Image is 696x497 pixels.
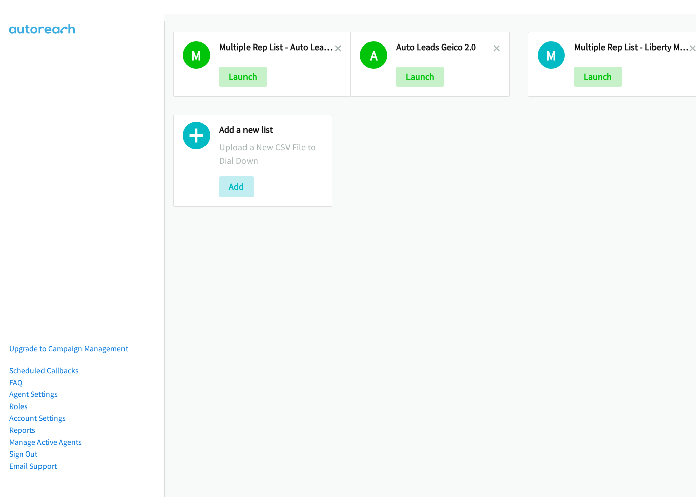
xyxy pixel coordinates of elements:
[9,437,82,447] a: Manage Active Agents
[9,344,128,353] a: Upgrade to Campaign Management
[9,413,66,423] a: Account Settings
[9,461,57,471] a: Email Support
[9,401,28,411] a: Roles
[183,41,210,69] h1: M
[219,124,322,136] h2: Add a new list
[574,67,622,87] button: Launch
[574,41,689,53] h2: Multiple Rep List - Liberty Mutual Auto Leads
[9,378,22,387] a: FAQ
[538,41,565,69] h1: M
[219,176,254,197] button: Add
[9,425,35,435] a: Reports
[9,366,79,375] a: Scheduled Callbacks
[219,67,267,87] button: Launch
[9,389,58,399] a: Agent Settings
[396,41,493,53] h2: Auto Leads Geico 2.0
[9,449,37,459] a: Sign Out
[396,67,444,87] button: Launch
[360,41,387,69] h1: A
[219,140,322,167] p: Upload a New CSV File to Dial Down
[219,41,335,53] h2: Multiple Rep List - Auto Leads Geico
